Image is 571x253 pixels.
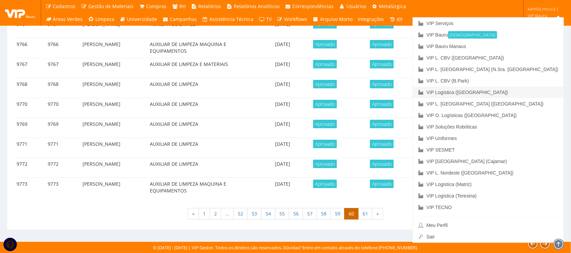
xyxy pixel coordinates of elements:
td: [PERSON_NAME] [80,118,147,138]
a: VIP TECNO [413,202,564,213]
span: Campanhas [170,16,197,22]
td: 9764 [14,18,45,38]
span: Aprovado [370,80,394,88]
a: 59 [330,208,345,220]
a: VIP L. CBV (B.Park) [413,75,564,87]
td: [PERSON_NAME] [80,18,147,38]
td: AUXILIAR DE LIMPEZA MAQUINA E EQUIPAMENTOS [147,178,264,198]
a: 2 [210,208,221,220]
span: 60 [344,208,359,220]
span: Aprovado [313,160,337,168]
a: VIP L. Nordeste ([GEOGRAPHIC_DATA]) [413,167,564,179]
div: © [DATE] - [DATE] | VIP Gestor. Todos os direitos são reservados. Dúvidas? Entre em contato atrav... [153,245,418,251]
a: TV [256,13,275,26]
td: [PERSON_NAME] [80,158,147,178]
a: Assistência Técnica [200,13,256,26]
span: TV [266,16,272,22]
a: VIP Logística (Teresina) [413,190,564,202]
span: Usuários [346,3,366,9]
td: 9768 [14,78,45,98]
a: 55 [275,208,289,220]
td: [PERSON_NAME] [80,38,147,58]
span: Aprovado [313,140,337,148]
span: Aprovado [370,140,394,148]
td: 9768 [45,78,79,98]
span: Cadastros [53,3,76,9]
td: 9771 [14,138,45,158]
span: Compras [146,3,167,9]
span: Aprovado [370,180,394,188]
a: 57 [303,208,317,220]
a: « Anterior [188,208,199,220]
span: Aprovado [313,40,337,48]
span: Aprovado [370,100,394,108]
td: 9773 [45,178,79,198]
td: [DATE] [264,58,302,78]
span: Aprovado [313,100,337,108]
a: (0) [387,13,405,26]
a: VIP Serviços [413,18,564,29]
td: 9770 [45,98,79,118]
td: AUXILIAR DE LIMPEZA [147,118,264,138]
a: Meu Perfil [413,220,564,231]
a: VIP L. [GEOGRAPHIC_DATA] (N.Sra. [GEOGRAPHIC_DATA]) [413,64,564,75]
span: Metalúrgica [379,3,406,9]
span: Integrações [358,16,384,22]
small: [DEMOGRAPHIC_DATA] [448,31,497,39]
td: 9766 [45,38,79,58]
a: 1 [199,208,210,220]
a: 53 [247,208,261,220]
span: Gestão de Materiais [88,3,134,9]
td: 9767 [14,58,45,78]
a: VIP L. CBV ([GEOGRAPHIC_DATA]) [413,52,564,64]
span: Universidade [127,16,157,22]
a: Áreas Verdes [43,13,86,26]
td: AUXILIAR DE LIMPEZA [147,138,264,158]
span: (0) [397,16,403,22]
a: VIP Logística (Matriz) [413,179,564,190]
a: VIP Logística ([GEOGRAPHIC_DATA]) [413,87,564,98]
span: kamilla.moura | VIP Bauru [528,5,562,19]
span: Aprovado [313,60,337,68]
span: Aprovado [370,40,394,48]
td: AUXILIAR DE LIMPEZA [147,98,264,118]
td: [DATE] [264,78,302,98]
td: 9770 [14,98,45,118]
td: 9772 [14,158,45,178]
span: Limpeza [95,16,114,22]
td: [DATE] [264,98,302,118]
a: 52 [233,208,248,220]
a: 56 [289,208,303,220]
span: Arquivo Morto [320,16,352,22]
a: 58 [317,208,331,220]
span: Aprovado [370,60,394,68]
a: VIP Uniformes [413,133,564,144]
span: Aprovado [313,180,337,188]
td: AUXILIAR DE LIMPEZA [147,158,264,178]
td: 9769 [45,118,79,138]
td: [PERSON_NAME] [80,78,147,98]
td: [DATE] [264,18,302,38]
td: [PERSON_NAME] [80,138,147,158]
a: VIP [GEOGRAPHIC_DATA] (Cajamar) [413,156,564,167]
td: 9766 [14,38,45,58]
td: [PERSON_NAME] [80,98,147,118]
a: Workflows [274,13,310,26]
a: VIP L. [GEOGRAPHIC_DATA] ([GEOGRAPHIC_DATA]) [413,98,564,110]
td: [PERSON_NAME] [80,178,147,198]
td: [DATE] [264,158,302,178]
a: Universidade [117,13,160,26]
span: ... [221,208,234,220]
td: [PERSON_NAME] [80,58,147,78]
td: 9773 [14,178,45,198]
span: Assistência Técnica [210,16,254,22]
img: logo [5,8,36,18]
span: Aprovado [313,120,337,128]
span: Correspondências [293,3,334,9]
td: [DATE] [264,118,302,138]
td: 9769 [14,118,45,138]
span: Workflows [284,16,307,22]
td: AUXILIAR DE LIMPEZA MAQUINA E EQUIPAMENTOS [147,38,264,58]
span: Aprovado [370,160,394,168]
a: Próxima » [372,208,383,220]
